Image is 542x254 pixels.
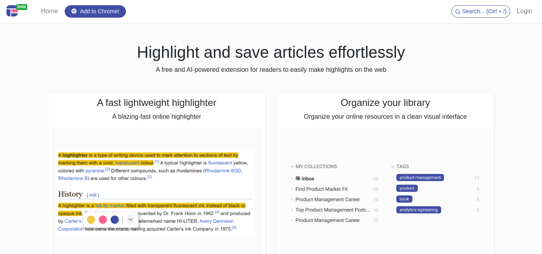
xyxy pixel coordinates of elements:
[38,3,61,19] a: Home
[6,3,31,20] a: beta
[462,8,507,14] span: Search... (Ctrl + /)
[16,4,28,10] span: beta
[451,5,510,18] button: Search... (Ctrl + /)
[49,43,494,62] h1: Highlight and save articles effortlessly
[52,97,262,109] h4: A fast lightweight highlighter
[52,112,262,122] p: A blazing-fast online highlighter
[514,3,536,19] a: Login
[49,65,494,75] p: A free and AI-powered extension for readers to easily make highlights on the web
[65,5,126,18] a: Add to Chrome!
[280,97,491,109] h4: Organize your library
[6,5,18,16] img: Centroly
[280,112,491,122] p: Organize your online resources in a clean visual interface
